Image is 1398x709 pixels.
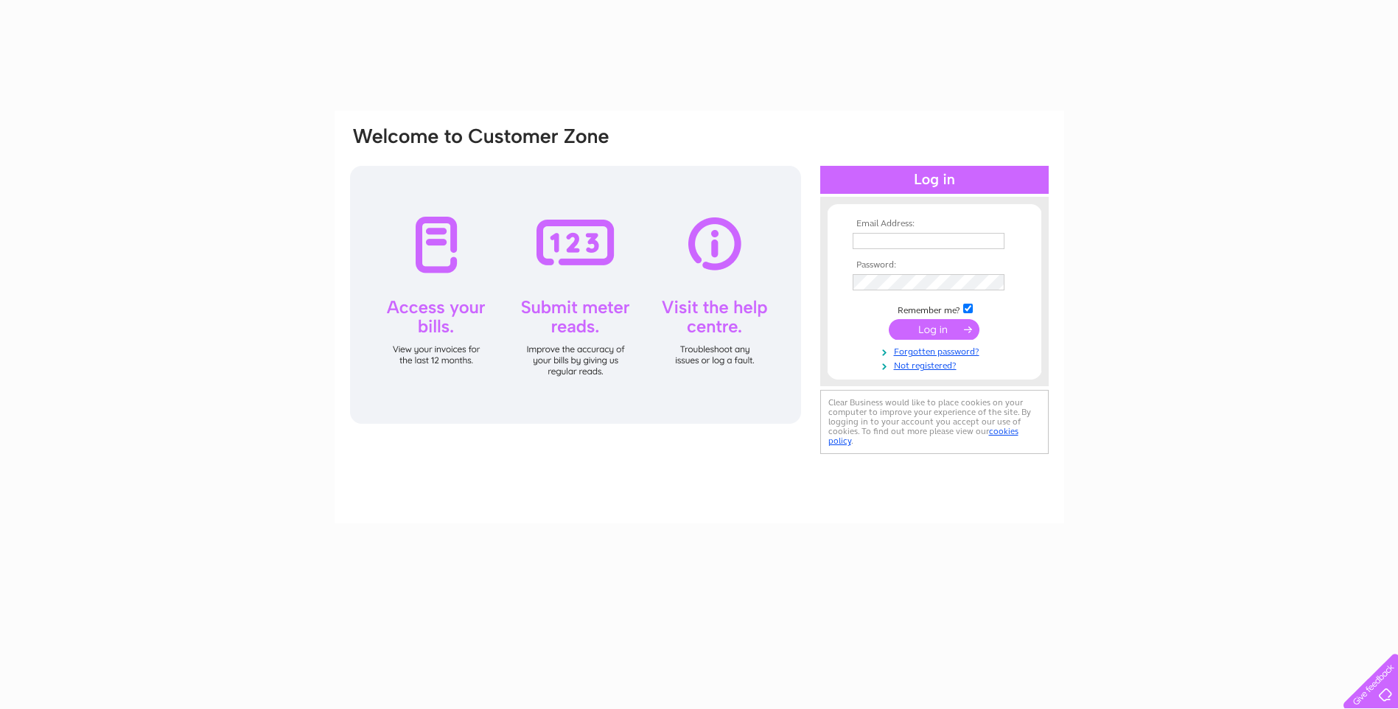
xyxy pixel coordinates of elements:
[849,301,1020,316] td: Remember me?
[820,390,1049,454] div: Clear Business would like to place cookies on your computer to improve your experience of the sit...
[849,219,1020,229] th: Email Address:
[889,319,979,340] input: Submit
[853,343,1020,357] a: Forgotten password?
[828,426,1018,446] a: cookies policy
[853,357,1020,371] a: Not registered?
[849,260,1020,270] th: Password:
